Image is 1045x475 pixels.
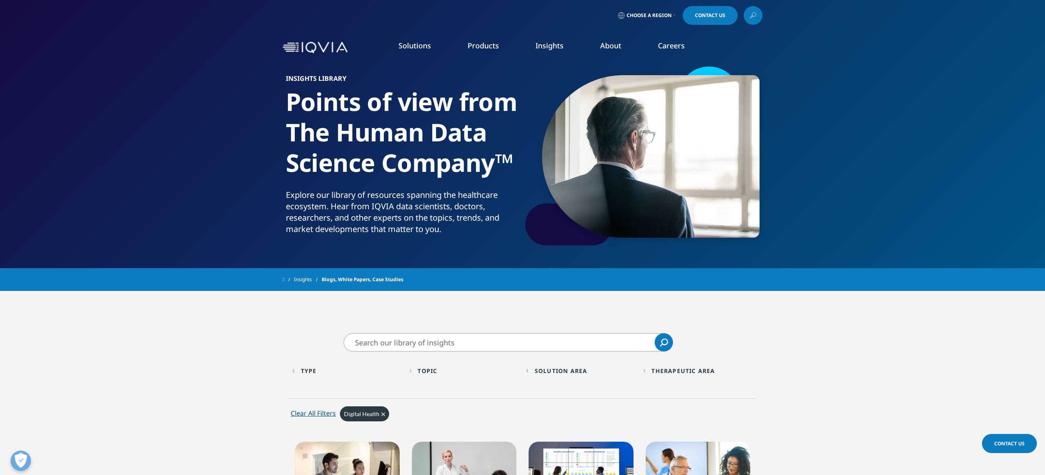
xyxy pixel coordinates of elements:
h1: Points of view from The Human Data Science Company™ [286,87,520,189]
svg: Clear [381,412,385,416]
img: IQVIA Healthcare Information Technology and Pharma Clinical Research Company [283,42,348,54]
span: Blogs, White Papers, Case Studies [322,272,403,287]
div: Remove inclusion filter on Digital Health [340,406,389,421]
h6: Insights Library [286,75,520,87]
div: Clear All Filters [291,408,336,418]
span: Digital Health [344,410,379,417]
span: Choose a Region [627,12,672,19]
a: Insights [536,41,564,50]
input: Search [344,333,673,351]
div: Solution Area facet. [535,367,588,375]
a: About [600,41,621,50]
div: Active filters [289,404,756,429]
button: Open Preferences [11,451,31,471]
a: Solutions [398,41,431,50]
div: Therapeutic Area facet. [651,367,715,375]
div: Type facet. [301,367,317,375]
a: Contact Us [683,6,738,25]
a: Search [655,333,673,351]
img: gettyimages-994519422-900px.jpg [542,75,760,238]
div: Topic facet. [418,367,437,375]
a: Contact Us [982,434,1037,453]
a: Products [468,41,499,50]
span: Contact Us [994,440,1025,447]
a: Insights [294,272,322,287]
p: Explore our library of resources spanning the healthcare ecosystem. Hear from IQVIA data scientis... [286,189,520,240]
span: Contact Us [695,13,725,18]
nav: Primary [351,28,762,67]
a: Careers [658,41,685,50]
svg: Search [660,338,668,347]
